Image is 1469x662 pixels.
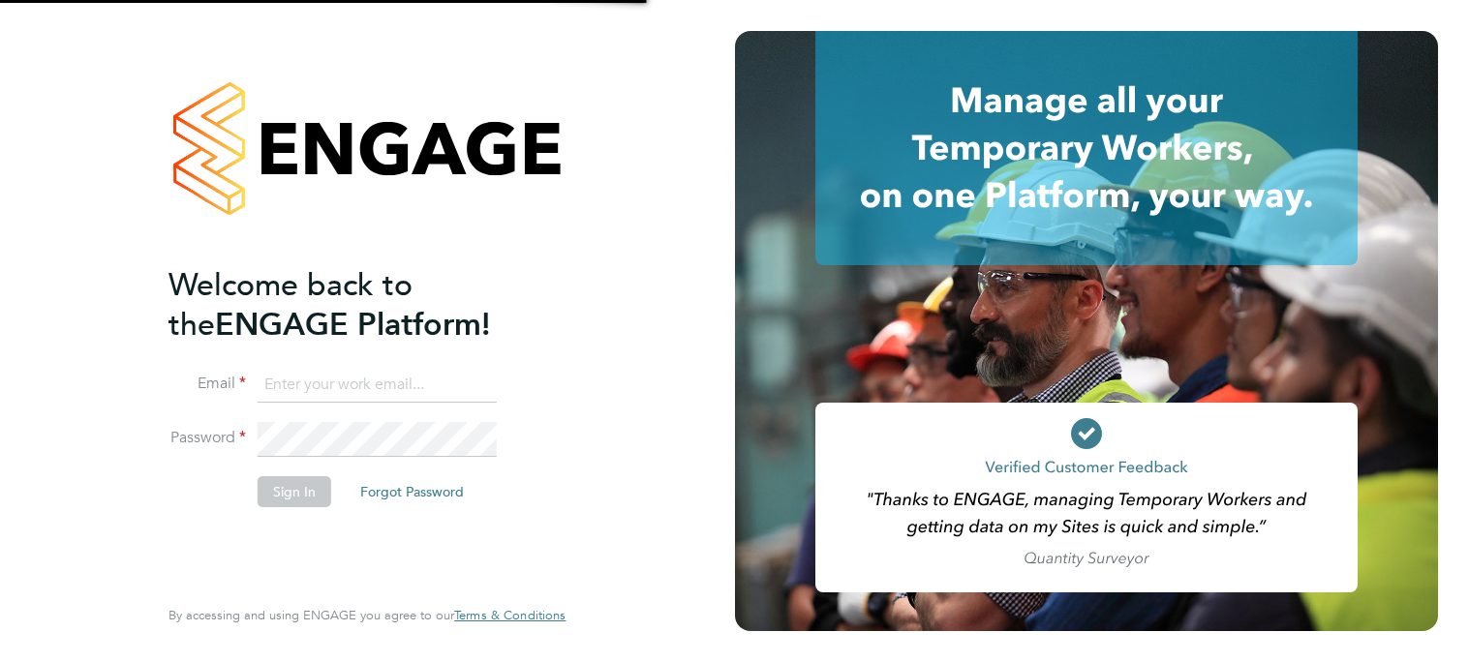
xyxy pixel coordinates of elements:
[345,476,479,507] button: Forgot Password
[168,374,246,394] label: Email
[168,428,246,448] label: Password
[454,607,566,623] span: Terms & Conditions
[258,368,497,403] input: Enter your work email...
[168,607,566,623] span: By accessing and using ENGAGE you agree to our
[258,476,331,507] button: Sign In
[168,266,413,344] span: Welcome back to the
[454,608,566,623] a: Terms & Conditions
[168,265,546,345] h2: ENGAGE Platform!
